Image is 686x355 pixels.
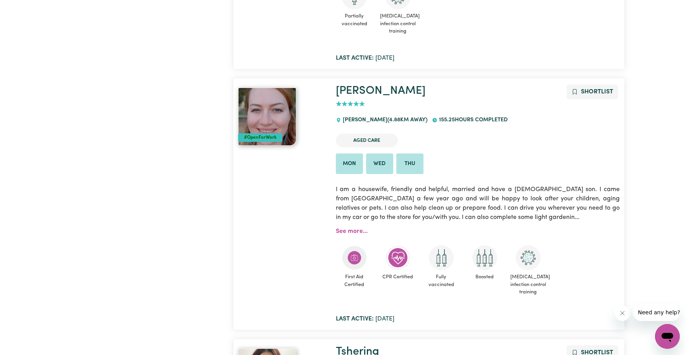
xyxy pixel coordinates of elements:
span: [MEDICAL_DATA] infection control training [510,270,547,299]
span: [MEDICAL_DATA] infection control training [379,9,416,38]
a: [PERSON_NAME] [336,85,425,97]
img: Care and support worker has received booster dose of COVID-19 vaccination [472,245,497,270]
button: Add to shortlist [567,84,618,99]
div: #OpenForWork [238,133,282,142]
img: CS Academy: COVID-19 Infection Control Training course completed [516,245,541,270]
span: CPR Certified [379,270,416,284]
iframe: Button to launch messaging window [655,324,680,349]
img: View Anna's profile [238,88,296,146]
li: Available on Mon [336,153,363,174]
div: add rating by typing an integer from 0 to 5 or pressing arrow keys [336,100,365,109]
img: Care and support worker has received 2 doses of COVID-19 vaccine [429,245,454,270]
a: See more... [336,228,368,234]
img: Care and support worker has completed First Aid Certification [342,245,367,270]
span: [DATE] [336,316,394,322]
span: Shortlist [581,89,613,95]
li: Aged Care [336,134,398,147]
div: [PERSON_NAME] [336,110,432,131]
img: Care and support worker has completed CPR Certification [385,245,410,270]
div: 155.25 hours completed [432,110,512,131]
span: ( 4.88 km away) [387,117,427,123]
li: Available on Thu [396,153,423,174]
a: Anna#OpenForWork [238,88,327,146]
li: Available on Wed [366,153,393,174]
b: Last active: [336,316,374,322]
span: [DATE] [336,55,394,61]
span: Partially vaccinated [336,9,373,30]
span: Need any help? [5,5,47,12]
iframe: Close message [615,305,630,321]
span: Boosted [466,270,503,284]
p: I am a housewife, friendly and helpful, married and have a [DEMOGRAPHIC_DATA] son. I came from [G... [336,180,620,227]
b: Last active: [336,55,374,61]
span: Fully vaccinated [423,270,460,291]
span: First Aid Certified [336,270,373,291]
iframe: Message from company [633,304,680,321]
